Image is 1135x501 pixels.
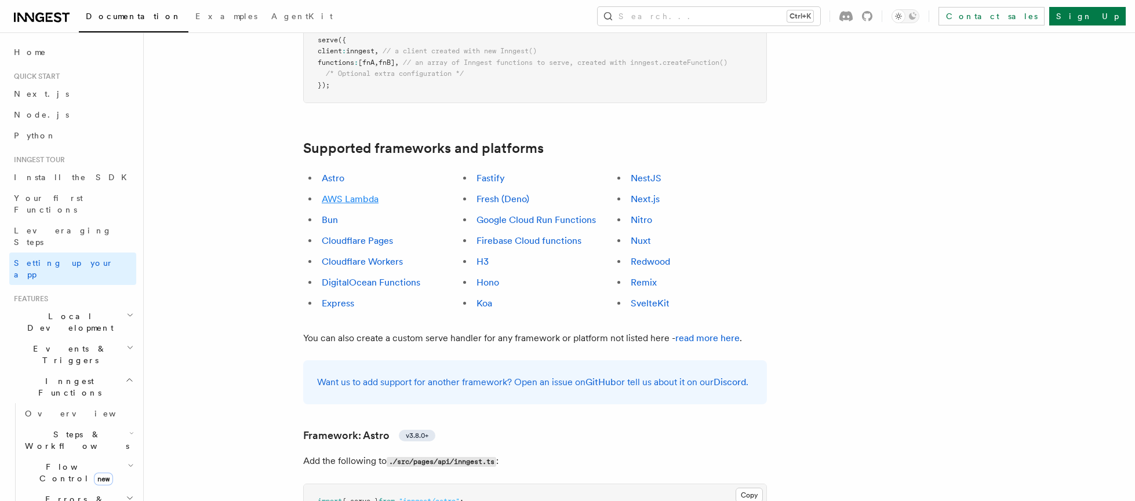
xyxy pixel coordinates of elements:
[631,173,661,184] a: NestJS
[326,70,464,78] span: /* Optional extra configuration */
[476,173,505,184] a: Fastify
[342,47,346,55] span: :
[303,140,544,156] a: Supported frameworks and platforms
[338,36,346,44] span: ({
[303,453,767,470] p: Add the following to :
[188,3,264,31] a: Examples
[9,188,136,220] a: Your first Functions
[318,58,354,67] span: functions
[9,294,48,303] span: Features
[346,47,374,55] span: inngest
[598,7,820,25] button: Search...Ctrl+K
[20,456,136,489] button: Flow Controlnew
[631,235,651,246] a: Nuxt
[14,110,69,119] span: Node.js
[14,193,83,214] span: Your first Functions
[86,12,181,21] span: Documentation
[14,131,56,140] span: Python
[403,58,727,67] span: // an array of Inngest functions to serve, created with inngest.createFunction()
[631,214,652,225] a: Nitro
[14,226,112,247] span: Leveraging Steps
[395,58,399,67] span: ,
[714,376,746,387] a: Discord
[892,9,919,23] button: Toggle dark mode
[303,330,767,346] p: You can also create a custom serve handler for any framework or platform not listed here - .
[9,338,136,371] button: Events & Triggers
[631,277,657,288] a: Remix
[9,83,136,104] a: Next.js
[14,258,114,279] span: Setting up your app
[318,36,338,44] span: serve
[374,58,379,67] span: ,
[383,47,537,55] span: // a client created with new Inngest()
[631,256,670,267] a: Redwood
[938,7,1045,25] a: Contact sales
[9,371,136,403] button: Inngest Functions
[322,277,420,288] a: DigitalOcean Functions
[675,332,740,343] a: read more here
[9,167,136,188] a: Install the SDK
[20,403,136,424] a: Overview
[14,46,46,58] span: Home
[14,89,69,98] span: Next.js
[271,12,333,21] span: AgentKit
[354,58,358,67] span: :
[322,298,354,309] a: Express
[476,298,492,309] a: Koa
[358,58,374,67] span: [fnA
[318,81,330,89] span: });
[9,104,136,125] a: Node.js
[476,214,596,225] a: Google Cloud Run Functions
[1049,7,1126,25] a: Sign Up
[317,374,753,390] p: Want us to add support for another framework? Open an issue on or tell us about it on our .
[9,155,65,164] span: Inngest tour
[9,125,136,146] a: Python
[9,375,125,398] span: Inngest Functions
[379,58,395,67] span: fnB]
[94,473,113,485] span: new
[9,310,126,334] span: Local Development
[318,47,342,55] span: client
[264,3,340,31] a: AgentKit
[374,47,379,55] span: ,
[20,424,136,456] button: Steps & Workflows
[9,306,136,338] button: Local Development
[9,220,136,253] a: Leveraging Steps
[476,193,529,204] a: Fresh (Deno)
[322,173,344,184] a: Astro
[9,343,126,366] span: Events & Triggers
[9,42,136,63] a: Home
[303,427,435,444] a: Framework: Astrov3.8.0+
[9,72,60,81] span: Quick start
[631,298,670,309] a: SvelteKit
[476,235,581,246] a: Firebase Cloud functions
[787,10,813,22] kbd: Ctrl+K
[476,256,489,267] a: H3
[476,277,499,288] a: Hono
[322,193,379,204] a: AWS Lambda
[195,12,257,21] span: Examples
[322,256,403,267] a: Cloudflare Workers
[406,431,428,440] span: v3.8.0+
[14,173,134,182] span: Install the SDK
[9,253,136,285] a: Setting up your app
[631,193,660,204] a: Next.js
[322,235,393,246] a: Cloudflare Pages
[20,429,129,452] span: Steps & Workflows
[585,376,616,387] a: GitHub
[79,3,188,32] a: Documentation
[20,461,128,484] span: Flow Control
[387,457,496,467] code: ./src/pages/api/inngest.ts
[25,409,144,418] span: Overview
[322,214,338,225] a: Bun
